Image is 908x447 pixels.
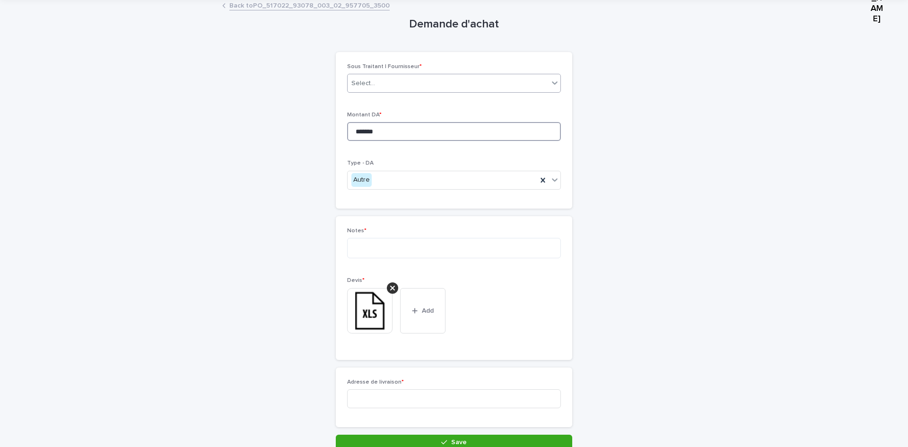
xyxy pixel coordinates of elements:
[347,112,382,118] span: Montant DA
[347,379,404,385] span: Adresse de livraison
[422,307,434,314] span: Add
[347,228,367,234] span: Notes
[347,64,422,70] span: Sous Traitant | Fournisseur
[351,79,375,88] div: Select...
[347,278,365,283] span: Devis
[336,18,572,31] h1: Demande d'achat
[400,288,445,333] button: Add
[347,160,374,166] span: Type - DA
[351,173,372,187] div: Autre
[451,439,467,446] span: Save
